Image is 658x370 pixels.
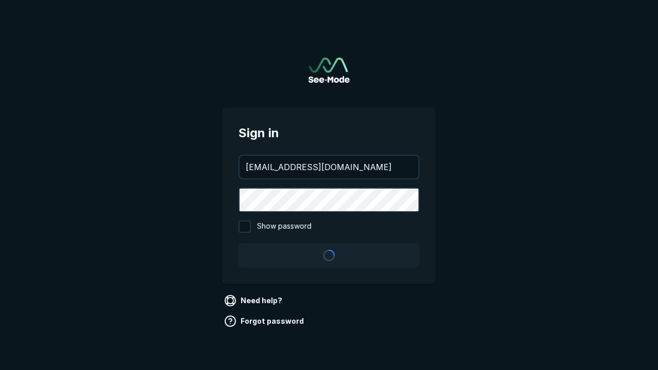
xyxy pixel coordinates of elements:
img: See-Mode Logo [308,58,350,83]
a: Go to sign in [308,58,350,83]
span: Show password [257,220,312,233]
input: your@email.com [240,156,418,178]
span: Sign in [239,124,419,142]
a: Forgot password [222,313,308,329]
a: Need help? [222,292,286,309]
